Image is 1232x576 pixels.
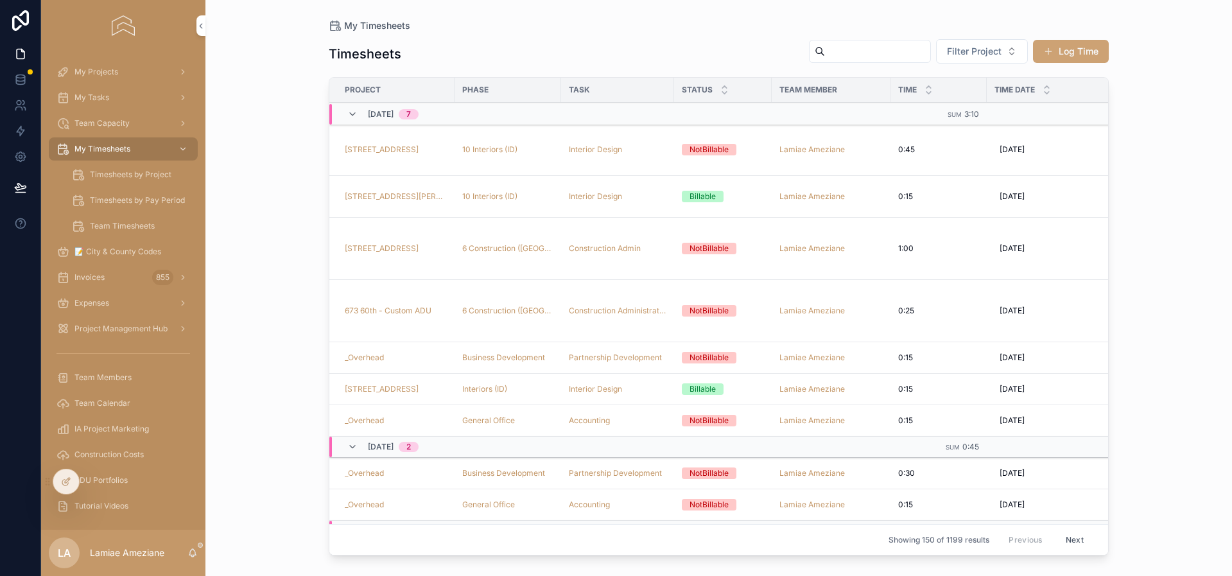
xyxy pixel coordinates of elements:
[898,191,913,202] span: 0:15
[152,270,173,285] div: 855
[682,352,764,363] a: NotBillable
[406,109,411,119] div: 7
[779,384,845,394] a: Lamiae Ameziane
[49,112,198,135] a: Team Capacity
[345,191,447,202] a: [STREET_ADDRESS][PERSON_NAME]
[462,353,545,363] a: Business Development
[682,191,764,202] a: Billable
[569,306,666,316] a: Construction Administration
[345,144,419,155] a: [STREET_ADDRESS]
[345,500,447,510] a: _Overhead
[49,317,198,340] a: Project Management Hub
[49,366,198,389] a: Team Members
[58,545,71,561] span: LA
[462,500,515,510] a: General Office
[569,468,666,478] a: Partnership Development
[569,85,590,95] span: Task
[49,494,198,518] a: Tutorial Videos
[462,144,553,155] a: 10 Interiors (ID)
[345,353,384,363] a: _Overhead
[345,243,419,254] span: [STREET_ADDRESS]
[49,392,198,415] a: Team Calendar
[344,19,410,32] span: My Timesheets
[779,468,845,478] a: Lamiae Ameziane
[1000,144,1025,155] span: [DATE]
[779,353,883,363] a: Lamiae Ameziane
[779,468,883,478] a: Lamiae Ameziane
[49,469,198,492] a: ADU Portfolios
[946,444,960,451] small: Sum
[779,243,845,254] span: Lamiae Ameziane
[994,85,1035,95] span: Time Date
[682,85,713,95] span: Status
[779,353,845,363] a: Lamiae Ameziane
[1033,40,1109,63] a: Log Time
[682,467,764,479] a: NotBillable
[1000,191,1025,202] span: [DATE]
[49,292,198,315] a: Expenses
[345,384,419,394] span: [STREET_ADDRESS]
[994,186,1123,207] a: [DATE]
[345,468,447,478] a: _Overhead
[569,243,641,254] a: Construction Admin
[1000,468,1025,478] span: [DATE]
[462,306,553,316] a: 6 Construction ([GEOGRAPHIC_DATA])
[898,468,915,478] span: 0:30
[462,415,553,426] a: General Office
[898,500,913,510] span: 0:15
[49,60,198,83] a: My Projects
[569,415,610,426] span: Accounting
[898,353,979,363] a: 0:15
[569,191,622,202] span: Interior Design
[462,191,553,202] a: 10 Interiors (ID)
[898,468,979,478] a: 0:30
[994,347,1123,368] a: [DATE]
[74,298,109,308] span: Expenses
[49,266,198,289] a: Invoices855
[779,191,845,202] a: Lamiae Ameziane
[779,243,883,254] a: Lamiae Ameziane
[462,468,553,478] a: Business Development
[898,384,979,394] a: 0:15
[462,468,545,478] a: Business Development
[345,306,431,316] span: 673 60th - Custom ADU
[345,85,381,95] span: Project
[462,415,515,426] a: General Office
[345,306,447,316] a: 673 60th - Custom ADU
[1000,384,1025,394] span: [DATE]
[690,144,729,155] div: NotBillable
[948,111,962,118] small: Sum
[462,353,553,363] a: Business Development
[779,85,837,95] span: Team Member
[74,92,109,103] span: My Tasks
[462,500,553,510] a: General Office
[690,499,729,511] div: NotBillable
[90,221,155,231] span: Team Timesheets
[345,243,447,254] a: [STREET_ADDRESS]
[345,384,447,394] a: [STREET_ADDRESS]
[90,170,171,180] span: Timesheets by Project
[462,144,517,155] a: 10 Interiors (ID)
[49,417,198,441] a: IA Project Marketing
[49,240,198,263] a: 📝 City & County Codes
[898,306,914,316] span: 0:25
[690,191,716,202] div: Billable
[690,415,729,426] div: NotBillable
[569,468,662,478] a: Partnership Development
[569,415,666,426] a: Accounting
[74,324,168,334] span: Project Management Hub
[994,238,1123,259] a: [DATE]
[1000,415,1025,426] span: [DATE]
[682,243,764,254] a: NotBillable
[569,500,610,510] span: Accounting
[994,379,1123,399] a: [DATE]
[345,415,384,426] span: _Overhead
[779,144,845,155] a: Lamiae Ameziane
[64,189,198,212] a: Timesheets by Pay Period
